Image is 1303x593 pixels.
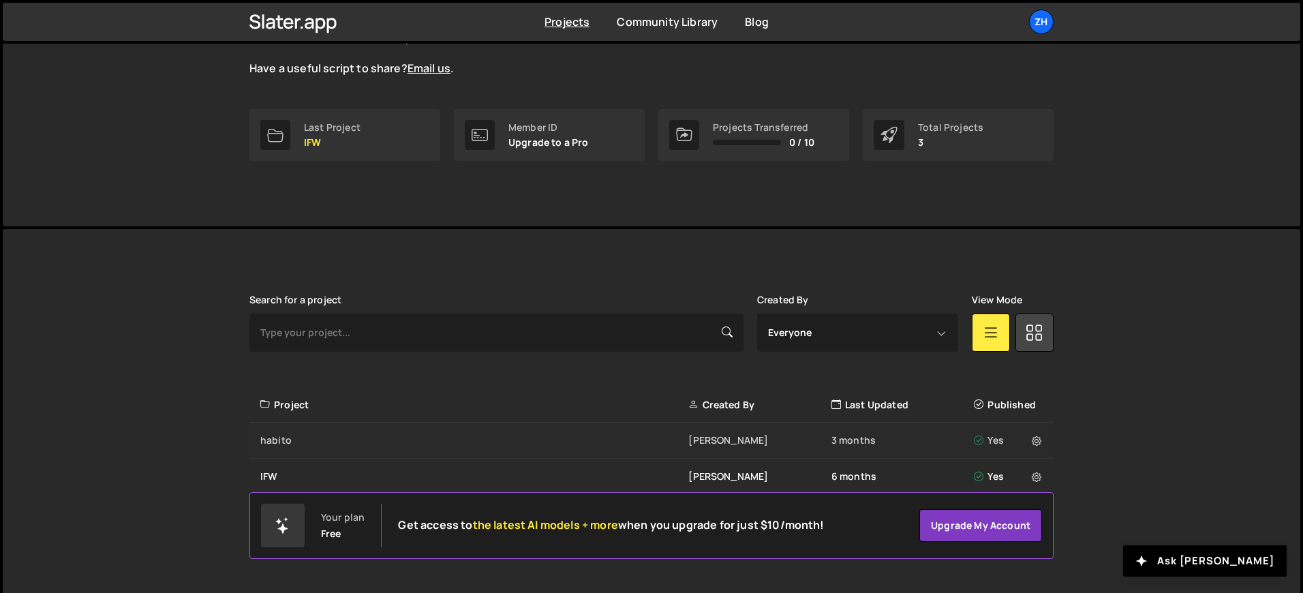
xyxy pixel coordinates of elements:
a: Email us [408,61,450,76]
span: 0 / 10 [789,137,814,148]
div: Project [260,398,688,412]
div: Your plan [321,512,365,523]
div: 6 months [831,470,974,483]
div: Projects Transferred [713,122,814,133]
div: Free [321,528,341,539]
div: Last Updated [831,398,974,412]
label: Created By [757,294,809,305]
a: Blog [745,14,769,29]
div: IFW [260,470,688,483]
p: 3 [918,137,983,148]
div: [PERSON_NAME] [688,470,831,483]
div: Last Project [304,122,361,133]
a: Last Project IFW [249,109,440,161]
a: habito [PERSON_NAME] 3 months Yes [249,423,1054,459]
input: Type your project... [249,314,744,352]
button: Ask [PERSON_NAME] [1123,545,1287,577]
div: Member ID [508,122,589,133]
a: Upgrade my account [919,509,1042,542]
h2: Get access to when you upgrade for just $10/month! [398,519,824,532]
span: the latest AI models + more [473,517,618,532]
label: View Mode [972,294,1022,305]
p: Upgrade to a Pro [508,137,589,148]
div: Created By [688,398,831,412]
div: Total Projects [918,122,983,133]
a: IFW [PERSON_NAME] 6 months Yes [249,459,1054,495]
div: habito [260,434,688,447]
label: Search for a project [249,294,341,305]
div: Yes [974,434,1045,447]
p: The is live and growing. Explore the curated scripts to solve common Webflow issues with JavaScri... [249,15,740,76]
div: Published [974,398,1045,412]
div: 3 months [831,434,974,447]
p: IFW [304,137,361,148]
a: Community Library [617,14,718,29]
a: Projects [545,14,589,29]
div: [PERSON_NAME] [688,434,831,447]
div: Yes [974,470,1045,483]
a: zh [1029,10,1054,34]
